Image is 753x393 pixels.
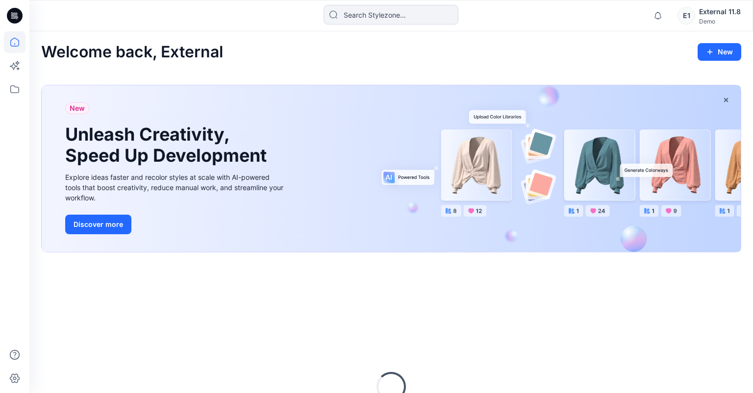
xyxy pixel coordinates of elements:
div: E1 [678,7,695,25]
div: Demo [699,18,741,25]
button: New [698,43,741,61]
button: Discover more [65,215,131,234]
span: New [70,102,85,114]
div: Explore ideas faster and recolor styles at scale with AI-powered tools that boost creativity, red... [65,172,286,203]
h2: Welcome back, External [41,43,223,61]
a: Discover more [65,215,286,234]
div: External 11.8 [699,6,741,18]
h1: Unleash Creativity, Speed Up Development [65,124,271,166]
input: Search Stylezone… [324,5,458,25]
